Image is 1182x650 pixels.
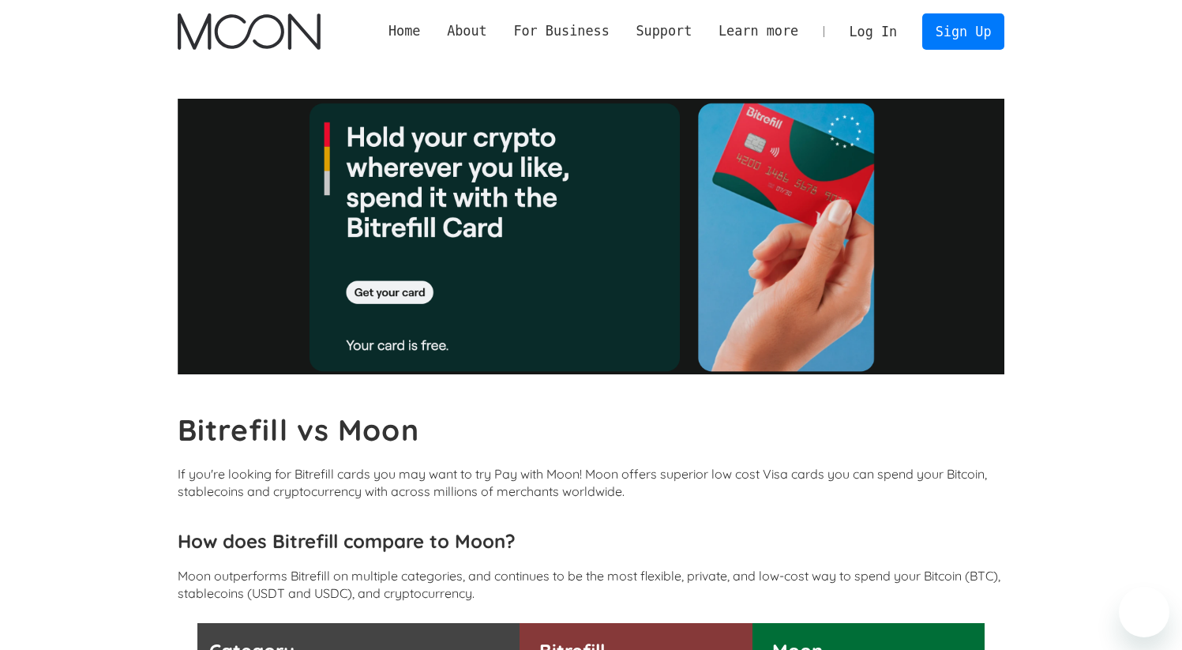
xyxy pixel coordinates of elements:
[922,13,1004,49] a: Sign Up
[178,567,1005,602] p: Moon outperforms Bitrefill on multiple categories, and continues to be the most flexible, private...
[375,21,433,41] a: Home
[501,21,623,41] div: For Business
[513,21,609,41] div: For Business
[178,465,1005,500] p: If you're looking for Bitrefill cards you may want to try Pay with Moon! Moon offers superior low...
[178,529,1005,553] h3: How does Bitrefill compare to Moon?
[1119,587,1169,637] iframe: Button to launch messaging window
[433,21,500,41] div: About
[719,21,798,41] div: Learn more
[178,411,419,448] b: Bitrefill vs Moon
[178,13,321,50] a: home
[705,21,812,41] div: Learn more
[836,14,910,49] a: Log In
[447,21,487,41] div: About
[636,21,692,41] div: Support
[623,21,705,41] div: Support
[178,13,321,50] img: Moon Logo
